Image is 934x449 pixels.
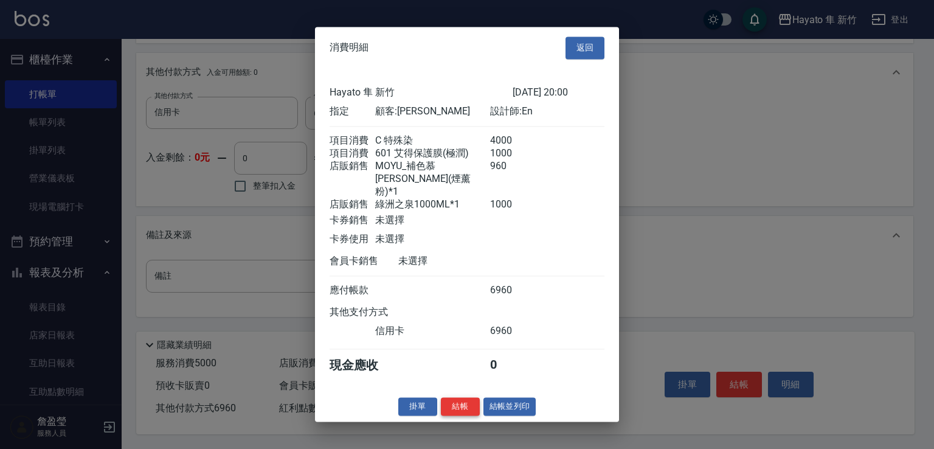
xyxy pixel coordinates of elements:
div: 信用卡 [375,325,489,338]
div: 指定 [330,105,375,118]
button: 返回 [566,37,604,59]
div: 卡券銷售 [330,214,375,227]
button: 掛單 [398,397,437,416]
div: 其他支付方式 [330,306,421,319]
div: 未選擇 [375,233,489,246]
div: 店販銷售 [330,160,375,198]
button: 結帳 [441,397,480,416]
div: 設計師: En [490,105,604,118]
div: 6960 [490,325,536,338]
div: C 特殊染 [375,134,489,147]
div: 項目消費 [330,134,375,147]
div: 4000 [490,134,536,147]
div: 960 [490,160,536,198]
div: 1000 [490,198,536,211]
div: 未選擇 [398,255,513,268]
button: 結帳並列印 [483,397,536,416]
div: 0 [490,357,536,374]
div: MOYU_補色慕[PERSON_NAME](煙薰粉)*1 [375,160,489,198]
div: 綠洲之泉1000ML*1 [375,198,489,211]
div: [DATE] 20:00 [513,86,604,99]
div: 601 艾得保護膜(極潤) [375,147,489,160]
div: 6960 [490,284,536,297]
div: 未選擇 [375,214,489,227]
div: 會員卡銷售 [330,255,398,268]
div: 顧客: [PERSON_NAME] [375,105,489,118]
div: Hayato 隼 新竹 [330,86,513,99]
div: 1000 [490,147,536,160]
div: 店販銷售 [330,198,375,211]
div: 應付帳款 [330,284,375,297]
div: 項目消費 [330,147,375,160]
span: 消費明細 [330,42,368,54]
div: 現金應收 [330,357,398,374]
div: 卡券使用 [330,233,375,246]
